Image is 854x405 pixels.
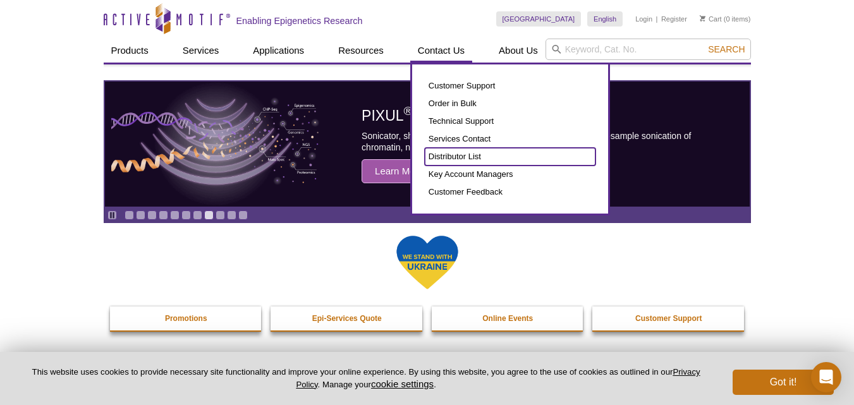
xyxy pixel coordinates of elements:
button: cookie settings [371,378,434,389]
span: Learn More [362,159,437,183]
a: English [587,11,623,27]
strong: Epi-Services Quote [312,314,382,323]
a: Customer Support [592,306,745,330]
a: Login [635,15,652,23]
a: Go to slide 8 [204,210,214,220]
a: Distributor List [425,148,595,166]
a: Applications [245,39,312,63]
sup: ® [404,105,413,118]
span: PIXUL Sonication [362,107,480,124]
div: Open Intercom Messenger [811,362,841,392]
a: Go to slide 9 [216,210,225,220]
a: Technical Support [425,112,595,130]
a: Services [175,39,227,63]
a: Go to slide 4 [159,210,168,220]
button: Got it! [733,370,834,395]
a: Go to slide 7 [193,210,202,220]
a: PIXUL sonication PIXUL®Sonication Sonicator, shearing kits and labware delivering consistent mult... [105,82,750,207]
button: Search [704,44,748,55]
a: Go to slide 6 [181,210,191,220]
a: Privacy Policy [296,367,700,389]
span: Search [708,44,745,54]
a: Products [104,39,156,63]
a: Resources [331,39,391,63]
a: Customer Feedback [425,183,595,201]
a: Order in Bulk [425,95,595,112]
article: PIXUL Sonication [105,82,750,207]
a: Go to slide 3 [147,210,157,220]
a: Go to slide 2 [136,210,145,220]
img: Your Cart [700,15,705,21]
a: Cart [700,15,722,23]
img: PIXUL sonication [111,81,320,207]
a: Go to slide 11 [238,210,248,220]
input: Keyword, Cat. No. [546,39,751,60]
a: Promotions [110,306,263,330]
a: Toggle autoplay [107,210,117,220]
a: Key Account Managers [425,166,595,183]
strong: Customer Support [635,314,702,323]
a: Services Contact [425,130,595,148]
li: (0 items) [700,11,751,27]
strong: Online Events [482,314,533,323]
strong: Promotions [165,314,207,323]
a: Go to slide 5 [170,210,180,220]
p: This website uses cookies to provide necessary site functionality and improve your online experie... [20,366,712,390]
a: Register [661,15,687,23]
li: | [656,11,658,27]
a: Epi-Services Quote [271,306,424,330]
a: [GEOGRAPHIC_DATA] [496,11,582,27]
a: Contact Us [410,39,472,63]
a: Go to slide 1 [125,210,134,220]
a: About Us [491,39,546,63]
a: Customer Support [425,77,595,95]
h2: Enabling Epigenetics Research [236,15,363,27]
img: We Stand With Ukraine [396,234,459,291]
a: Go to slide 10 [227,210,236,220]
a: Online Events [432,306,585,330]
p: Sonicator, shearing kits and labware delivering consistent multi-sample sonication of chromatin, ... [362,130,721,153]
